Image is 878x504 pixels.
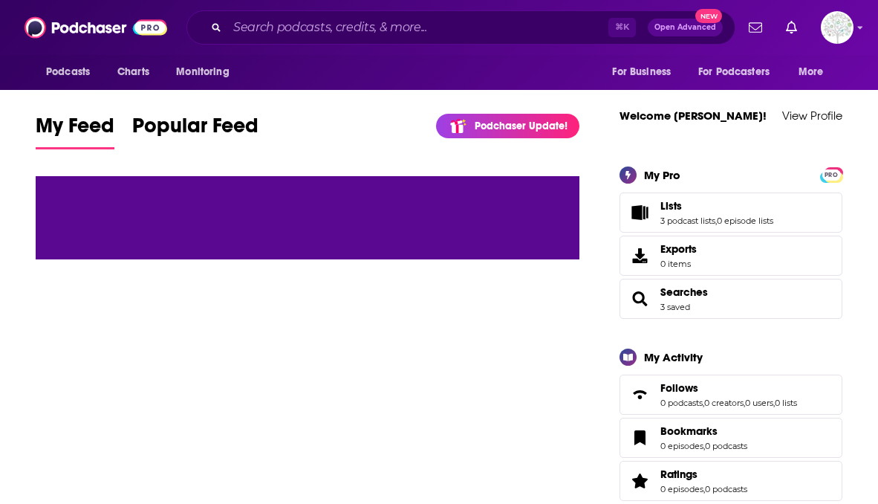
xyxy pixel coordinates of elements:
[132,113,258,147] span: Popular Feed
[703,484,705,494] span: ,
[648,19,723,36] button: Open AdvancedNew
[660,398,703,408] a: 0 podcasts
[166,58,248,86] button: open menu
[620,109,767,123] a: Welcome [PERSON_NAME]!
[821,11,853,44] img: User Profile
[660,441,703,451] a: 0 episodes
[660,468,697,481] span: Ratings
[36,113,114,147] span: My Feed
[782,109,842,123] a: View Profile
[703,441,705,451] span: ,
[743,15,768,40] a: Show notifications dropdown
[620,236,842,276] a: Exports
[660,424,718,438] span: Bookmarks
[25,13,167,42] img: Podchaser - Follow, Share and Rate Podcasts
[36,58,109,86] button: open menu
[660,381,797,395] a: Follows
[227,16,608,39] input: Search podcasts, credits, & more...
[660,484,703,494] a: 0 episodes
[644,168,680,182] div: My Pro
[660,285,708,299] a: Searches
[625,427,654,448] a: Bookmarks
[602,58,689,86] button: open menu
[660,242,697,256] span: Exports
[117,62,149,83] span: Charts
[612,62,671,83] span: For Business
[186,10,735,45] div: Search podcasts, credits, & more...
[625,202,654,223] a: Lists
[689,58,791,86] button: open menu
[176,62,229,83] span: Monitoring
[36,113,114,149] a: My Feed
[705,484,747,494] a: 0 podcasts
[744,398,745,408] span: ,
[660,381,698,395] span: Follows
[780,15,803,40] a: Show notifications dropdown
[644,350,703,364] div: My Activity
[660,424,747,438] a: Bookmarks
[715,216,717,226] span: ,
[799,62,824,83] span: More
[620,193,842,233] span: Lists
[745,398,773,408] a: 0 users
[821,11,853,44] span: Logged in as WunderTanya
[788,58,842,86] button: open menu
[717,216,773,226] a: 0 episode lists
[775,398,797,408] a: 0 lists
[822,168,840,179] a: PRO
[475,120,568,132] p: Podchaser Update!
[625,245,654,266] span: Exports
[654,24,716,31] span: Open Advanced
[660,302,690,312] a: 3 saved
[620,279,842,319] span: Searches
[46,62,90,83] span: Podcasts
[108,58,158,86] a: Charts
[620,375,842,415] span: Follows
[660,259,697,269] span: 0 items
[660,199,773,213] a: Lists
[660,468,747,481] a: Ratings
[704,398,744,408] a: 0 creators
[132,113,258,149] a: Popular Feed
[625,384,654,405] a: Follows
[660,216,715,226] a: 3 podcast lists
[822,169,840,181] span: PRO
[608,18,636,37] span: ⌘ K
[703,398,704,408] span: ,
[625,471,654,491] a: Ratings
[698,62,770,83] span: For Podcasters
[821,11,853,44] button: Show profile menu
[660,199,682,213] span: Lists
[695,9,722,23] span: New
[773,398,775,408] span: ,
[620,461,842,501] span: Ratings
[625,288,654,309] a: Searches
[705,441,747,451] a: 0 podcasts
[620,418,842,458] span: Bookmarks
